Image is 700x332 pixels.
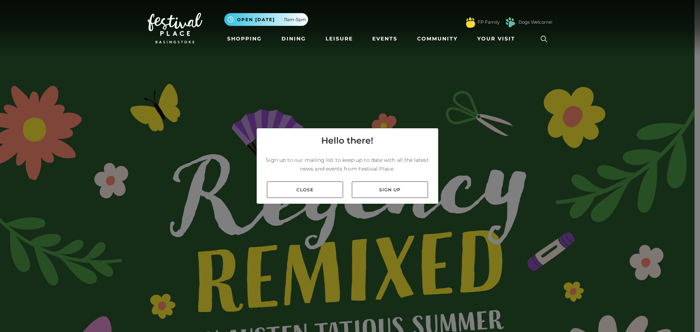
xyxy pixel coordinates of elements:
a: Close [267,181,343,198]
a: Your Visit [474,32,522,46]
a: Shopping [224,32,265,46]
a: Leisure [323,32,356,46]
p: Sign up to our mailing list to keep up to date with all the latest news and events from Festival ... [262,156,432,173]
span: Open [DATE] [237,16,275,23]
a: Dogs Welcome! [518,19,552,26]
a: Dining [279,32,309,46]
span: 11am-5pm [284,16,306,23]
img: Festival Place Logo [148,13,202,43]
a: FP Family [478,19,499,26]
button: Open [DATE] 11am-5pm [224,13,308,26]
h4: Hello there! [321,134,373,147]
a: Sign up [352,181,428,198]
span: Your Visit [477,35,515,43]
a: Community [414,32,460,46]
a: Events [369,32,400,46]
